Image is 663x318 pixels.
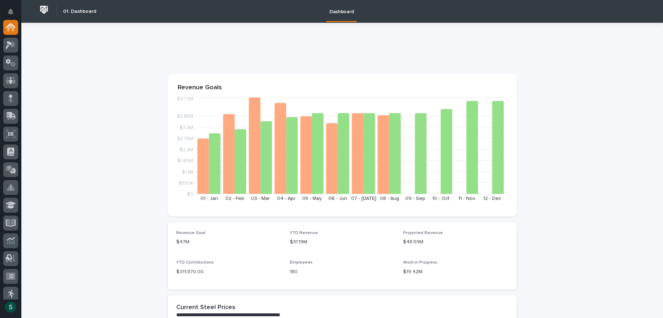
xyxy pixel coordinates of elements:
text: 07 - [DATE] [351,196,376,201]
text: 05 - May [302,196,322,201]
span: Revenue Goal [176,231,205,235]
tspan: $1.1M [182,170,193,175]
button: users-avatar [3,300,18,314]
img: Workspace Logo [37,3,51,16]
text: 10 - Oct [432,196,449,201]
p: Revenue Goals [178,84,507,92]
div: Notifications [9,9,18,20]
text: 06 - Jun [328,196,347,201]
tspan: $1.65M [177,159,193,164]
tspan: $2.75M [177,136,193,141]
p: $ 311,870.00 [176,268,281,276]
tspan: $4.77M [177,97,193,102]
tspan: $3.3M [179,125,193,130]
p: $47M [176,238,281,246]
span: Work in Progress [403,260,437,265]
h2: 01. Dashboard [63,9,96,15]
span: Projected Revenue [403,231,443,235]
tspan: $0 [187,192,193,197]
p: 180 [290,268,395,276]
tspan: $550K [178,181,193,186]
text: 11 - Nov [458,196,475,201]
span: YTD Revenue [290,231,318,235]
span: YTD Contributions [176,260,214,265]
button: Notifications [3,4,18,19]
text: 01 - Jan [200,196,218,201]
tspan: $2.2M [179,147,193,152]
p: $31.19M [290,238,395,246]
text: 08 - Aug [380,196,399,201]
p: $19.42M [403,268,508,276]
text: 04 - Apr [277,196,296,201]
span: Employees [290,260,313,265]
text: 02 - Feb [225,196,244,201]
text: 03 - Mar [251,196,270,201]
text: 09 - Sep [405,196,425,201]
h2: Current Steel Prices [176,304,235,312]
p: $48.59M [403,238,508,246]
tspan: $3.85M [177,114,193,119]
text: 12 - Dec [483,196,501,201]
